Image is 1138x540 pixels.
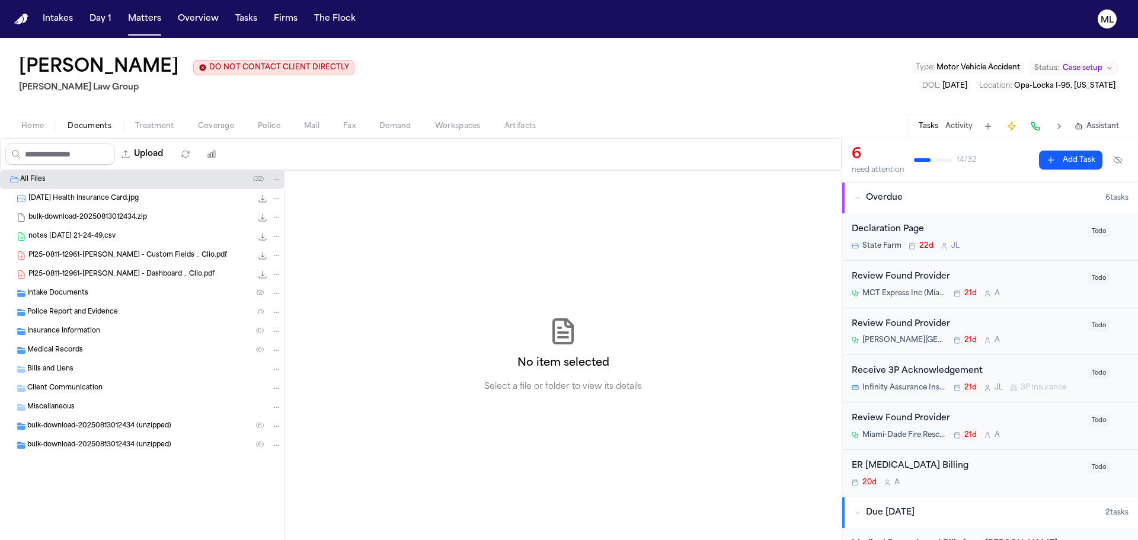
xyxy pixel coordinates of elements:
[852,459,1081,473] div: ER [MEDICAL_DATA] Billing
[995,430,1000,440] span: A
[957,155,976,165] span: 14 / 32
[951,241,960,251] span: J L
[964,335,977,345] span: 21d
[257,212,268,223] button: Download bulk-download-20250813012434.zip
[842,497,1138,528] button: Due [DATE]2tasks
[862,383,947,392] span: Infinity Assurance Insurance Company ([PERSON_NAME] Auto)
[842,261,1138,308] div: Open task: Review Found Provider
[27,289,88,299] span: Intake Documents
[1014,82,1115,90] span: Opa-Locka I-95, [US_STATE]
[980,118,996,135] button: Add Task
[852,365,1081,378] div: Receive 3P Acknowledgement
[964,430,977,440] span: 21d
[198,122,234,131] span: Coverage
[27,327,100,337] span: Insurance Information
[919,80,971,92] button: Edit DOL: 2025-08-09
[1088,415,1110,426] span: Todo
[862,478,877,487] span: 20d
[1105,508,1129,517] span: 2 task s
[945,122,973,131] button: Activity
[1028,61,1119,75] button: Change status from Case setup
[1039,151,1102,170] button: Add Task
[862,241,902,251] span: State Farm
[258,309,264,315] span: ( 1 )
[269,8,302,30] button: Firms
[253,176,264,183] span: ( 32 )
[20,175,46,185] span: All Files
[14,14,28,25] a: Home
[862,430,947,440] span: Miami-Dade Fire Rescue Department
[919,122,938,131] button: Tasks
[995,383,1003,392] span: J L
[852,223,1081,237] div: Declaration Page
[852,412,1081,426] div: Review Found Provider
[28,232,116,242] span: notes [DATE] 21-24-49.csv
[19,57,179,78] button: Edit matter name
[19,57,179,78] h1: [PERSON_NAME]
[257,193,268,205] button: Download 25.08.20 Health Insurance Card.jpg
[1075,122,1119,131] button: Assistant
[964,289,977,298] span: 21d
[862,289,947,298] span: MCT Express Inc (Miami-Dade Ambulance Service)
[231,8,262,30] button: Tasks
[842,402,1138,450] div: Open task: Review Found Provider
[256,328,264,334] span: ( 6 )
[256,347,264,353] span: ( 6 )
[27,346,83,356] span: Medical Records
[5,143,115,165] input: Search files
[85,8,116,30] button: Day 1
[379,122,411,131] span: Demand
[27,365,73,375] span: Bills and Liens
[27,421,171,432] span: bulk-download-20250813012434 (unzipped)
[14,14,28,25] img: Finch Logo
[1034,63,1059,73] span: Status:
[1088,462,1110,473] span: Todo
[256,423,264,429] span: ( 6 )
[209,63,349,72] span: DO NOT CONTACT CLIENT DIRECTLY
[1088,320,1110,331] span: Todo
[309,8,360,30] button: The Flock
[123,8,166,30] button: Matters
[173,8,223,30] a: Overview
[517,355,609,372] h2: No item selected
[842,355,1138,402] div: Open task: Receive 3P Acknowledgement
[115,143,170,165] button: Upload
[27,402,75,413] span: Miscellaneous
[842,450,1138,497] div: Open task: ER Radiology Billing
[193,60,354,75] button: Edit client contact restriction
[38,8,78,30] button: Intakes
[27,384,103,394] span: Client Communication
[852,165,904,175] div: need attention
[852,145,904,164] div: 6
[1021,383,1066,392] span: 3P Insurance
[435,122,481,131] span: Workspaces
[1086,122,1119,131] span: Assistant
[1105,193,1129,203] span: 6 task s
[964,383,977,392] span: 21d
[1063,63,1102,73] span: Case setup
[257,250,268,261] button: Download PI25-0811-12961-Antwan Walker - Custom Fields _ Clio.pdf
[936,64,1020,71] span: Motor Vehicle Accident
[28,251,227,261] span: PI25-0811-12961-[PERSON_NAME] - Custom Fields _ Clio.pdf
[1088,226,1110,237] span: Todo
[995,289,1000,298] span: A
[504,122,536,131] span: Artifacts
[1003,118,1020,135] button: Create Immediate Task
[1027,118,1044,135] button: Make a Call
[995,335,1000,345] span: A
[258,122,280,131] span: Police
[842,308,1138,356] div: Open task: Review Found Provider
[28,194,139,204] span: [DATE] Health Insurance Card.jpg
[1107,151,1129,170] button: Hide completed tasks (⌘⇧H)
[922,82,941,90] span: DOL :
[842,213,1138,261] div: Open task: Declaration Page
[135,122,174,131] span: Treatment
[852,318,1081,331] div: Review Found Provider
[257,290,264,296] span: ( 2 )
